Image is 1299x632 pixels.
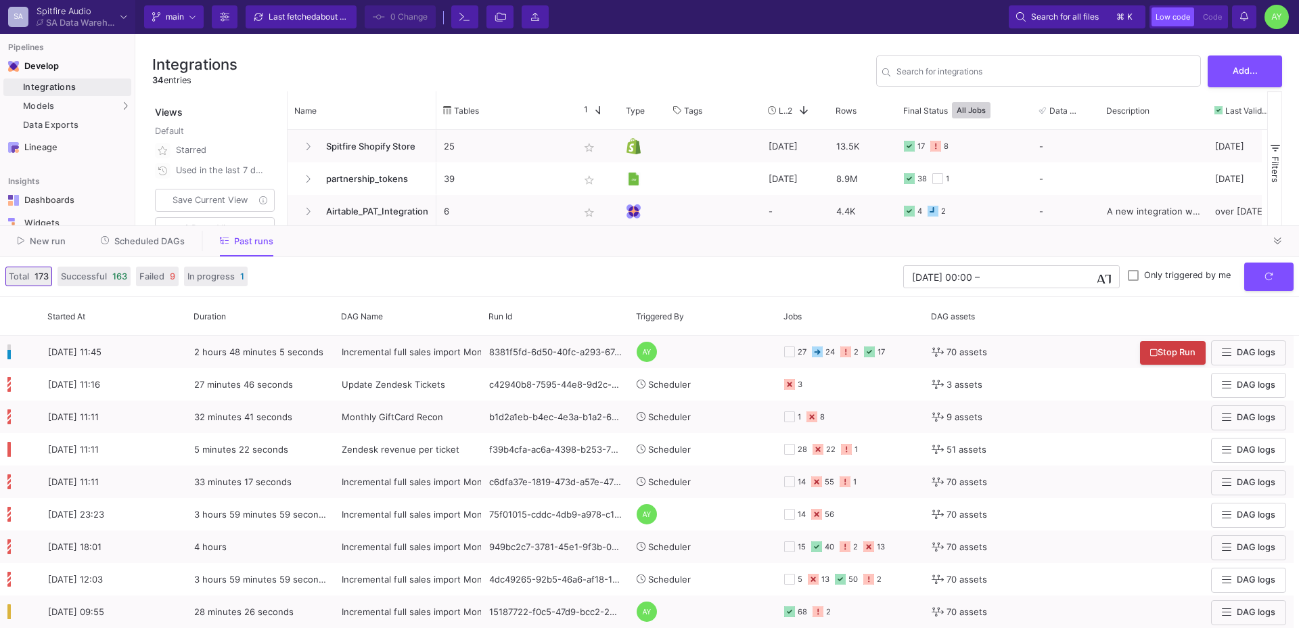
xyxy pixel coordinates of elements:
img: [Legacy] CSV [626,172,641,186]
span: Data Tests [1049,106,1080,116]
button: DAG logs [1211,600,1286,625]
span: 70 assets [947,336,987,368]
span: Save Current View [173,195,248,205]
span: about 3 hours ago [316,12,384,22]
span: Last Used [779,106,788,116]
span: Models [23,101,55,112]
span: [DATE] 12:03 [48,574,103,585]
a: Navigation iconLineage [3,137,131,158]
button: Starred [152,140,277,160]
div: SA [8,7,28,27]
div: Final Status [903,95,1013,126]
span: Scheduled DAGs [114,236,185,246]
span: Add... [1233,66,1258,76]
div: c42940b8-7595-44e8-9d2c-78566e34293c [482,368,629,401]
span: Monthly GiftCard Recon [342,411,443,422]
input: Start datetime [912,271,972,282]
div: - [1039,196,1092,227]
span: Update Zendesk Tickets [342,379,445,390]
span: Tables [454,106,479,116]
span: Last Valid Job [1225,106,1270,116]
span: [DATE] 11:11 [48,444,99,455]
span: [DATE] 23:23 [48,509,104,520]
div: 2 [941,196,946,227]
button: Save Current View [155,189,275,212]
span: Incremental full sales import Mon-Sat - CSVs REMOVED [342,476,577,487]
button: DAG logs [1211,535,1286,560]
span: Airtable_PAT_Integration [318,196,429,227]
span: 3 hours 59 minutes 59 seconds [194,509,329,520]
span: 3 hours 59 minutes 59 seconds [194,574,329,585]
button: DAG logs [1211,405,1286,430]
div: [DATE] [761,130,829,162]
div: Last fetched [269,7,350,27]
button: New run [1,231,82,252]
span: Search for all files [1031,7,1099,27]
div: 17 [878,336,885,368]
span: 51 assets [947,434,986,466]
span: Only triggered by me [1144,270,1231,281]
div: 8.9M [829,162,896,195]
div: 2 [877,564,882,595]
span: Scheduler [648,411,691,422]
span: 70 assets [947,466,987,498]
span: DAG logs [1237,607,1275,617]
button: Search for all files⌘k [1009,5,1145,28]
div: 13 [821,564,829,595]
img: Navigation icon [8,218,19,229]
div: Views [152,91,280,119]
span: Duration [193,311,226,321]
span: 32 minutes 41 seconds [194,411,292,422]
span: 70 assets [947,596,987,628]
mat-icon: star_border [581,172,597,188]
span: Scheduler [648,476,691,487]
span: DAG Name [341,311,383,321]
span: 1 [240,270,244,283]
span: Filters [1270,156,1281,183]
div: 68 [798,596,807,628]
div: over [DATE] [1208,195,1289,227]
span: Incremental full sales import Mon-Sat - CSVs REMOVED [342,509,577,520]
span: k [1127,9,1133,25]
div: 38 [917,163,927,195]
a: Navigation iconDashboards [3,189,131,211]
a: Data Exports [3,116,131,134]
span: ⌘ [1116,9,1124,25]
div: 22 [826,434,836,466]
span: DAG logs [1237,477,1275,487]
span: 3 assets [947,369,982,401]
div: [DATE] [1208,162,1289,195]
span: – [975,271,980,282]
span: Type [626,106,645,116]
div: f39b4cfa-ac6a-4398-b253-75085cd0c6f5 [482,433,629,466]
div: 24 [825,336,835,368]
div: 4 [917,196,922,227]
button: Last fetchedabout 3 hours ago [246,5,357,28]
mat-icon: star_border [581,139,597,156]
button: ⌘k [1112,9,1138,25]
span: Low code [1156,12,1190,22]
div: 75f01015-cddc-4db9-a978-c1a0cbb8c392 [482,498,629,531]
button: DAG logs [1211,340,1286,365]
button: All Jobs [952,102,990,118]
span: 173 [35,270,49,283]
span: Stop Run [1150,347,1195,357]
p: 39 [444,163,564,195]
div: - [1039,163,1092,194]
span: Incremental full sales import Mon-Sat - CSVs REMOVED [342,541,577,552]
span: 27 minutes 46 seconds [194,379,293,390]
div: Integrations [23,82,128,93]
div: AY [1264,5,1289,29]
span: Successful [61,270,107,283]
button: DAG logs [1211,373,1286,398]
span: 33 minutes 17 seconds [194,476,292,487]
span: Rows [836,106,857,116]
mat-expansion-panel-header: Navigation iconDevelop [3,55,131,77]
div: 2 [853,531,858,563]
span: Run Id [488,311,512,321]
div: Used in the last 7 days [176,160,267,181]
span: 70 assets [947,531,987,563]
div: 4.4K [829,195,896,227]
span: DAG logs [1237,574,1275,585]
div: 8 [944,131,949,162]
